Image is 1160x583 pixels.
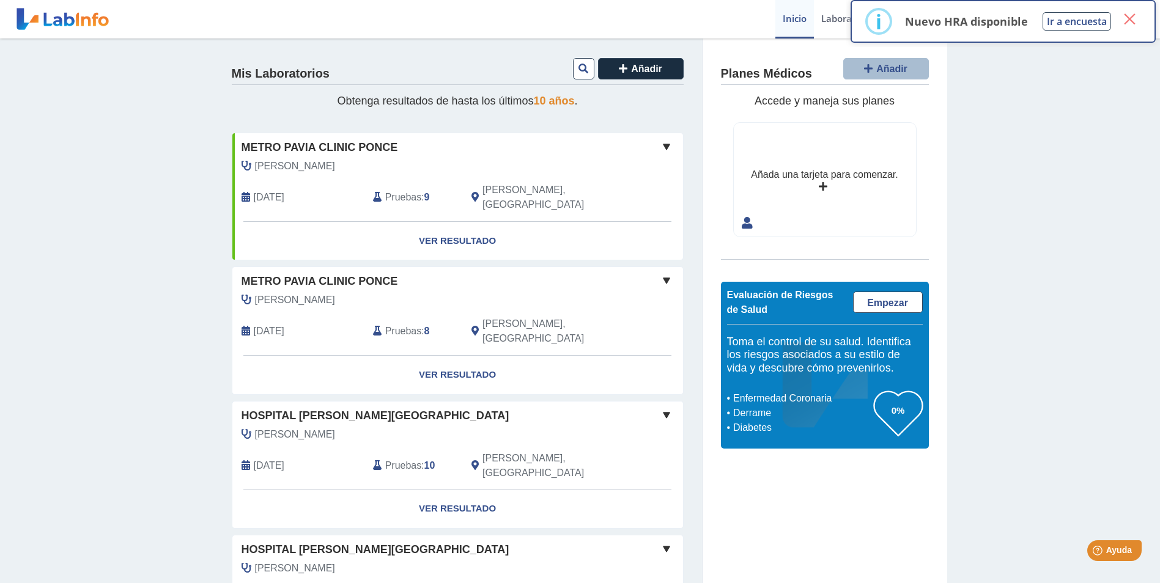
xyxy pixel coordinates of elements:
[905,14,1028,29] p: Nuevo HRA disponible
[385,324,421,339] span: Pruebas
[364,183,462,212] div: :
[843,58,929,79] button: Añadir
[254,458,284,473] span: 2024-09-10
[364,451,462,480] div: :
[721,67,812,81] h4: Planes Médicos
[1043,12,1111,31] button: Ir a encuesta
[424,460,435,471] b: 10
[874,403,923,418] h3: 0%
[755,95,895,107] span: Accede y maneja sus planes
[727,290,833,315] span: Evaluación de Riesgos de Salud
[385,458,421,473] span: Pruebas
[482,183,618,212] span: Ponce, PR
[364,317,462,346] div: :
[867,298,908,308] span: Empezar
[242,273,398,290] span: Metro Pavia Clinic Ponce
[255,427,335,442] span: Rivera Carrasquillo, Jose
[242,139,398,156] span: Metro Pavia Clinic Ponce
[727,335,923,375] h5: Toma el control de su salud. Identifica los riesgos asociados a su estilo de vida y descubre cómo...
[242,541,509,558] span: Hospital [PERSON_NAME][GEOGRAPHIC_DATA]
[232,222,683,260] a: Ver Resultado
[254,324,284,339] span: 2025-04-02
[255,561,335,576] span: Rivera Carrasquillo, Jose
[876,64,907,74] span: Añadir
[631,64,662,74] span: Añadir
[232,356,683,394] a: Ver Resultado
[853,291,923,313] a: Empezar
[534,95,575,107] span: 10 años
[232,67,330,81] h4: Mis Laboratorios
[424,192,430,202] b: 9
[876,10,882,32] div: i
[1051,535,1147,570] iframe: Help widget launcher
[730,406,874,420] li: Derrame
[730,420,874,435] li: Diabetes
[730,391,874,406] li: Enfermedad Coronaria
[232,490,683,528] a: Ver Resultado
[337,95,577,107] span: Obtenga resultados de hasta los últimos .
[385,190,421,205] span: Pruebas
[751,167,898,182] div: Añada una tarjeta para comenzar.
[482,317,618,346] span: Ponce, PR
[242,408,509,424] span: Hospital [PERSON_NAME][GEOGRAPHIC_DATA]
[1118,8,1140,30] button: Close this dialog
[254,190,284,205] span: 2025-08-23
[255,159,335,174] span: Rivera Carrasquillo, Jose
[255,293,335,307] span: Ortiz Agundez, Jonathan
[598,58,684,79] button: Añadir
[424,326,430,336] b: 8
[482,451,618,480] span: Ponce, PR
